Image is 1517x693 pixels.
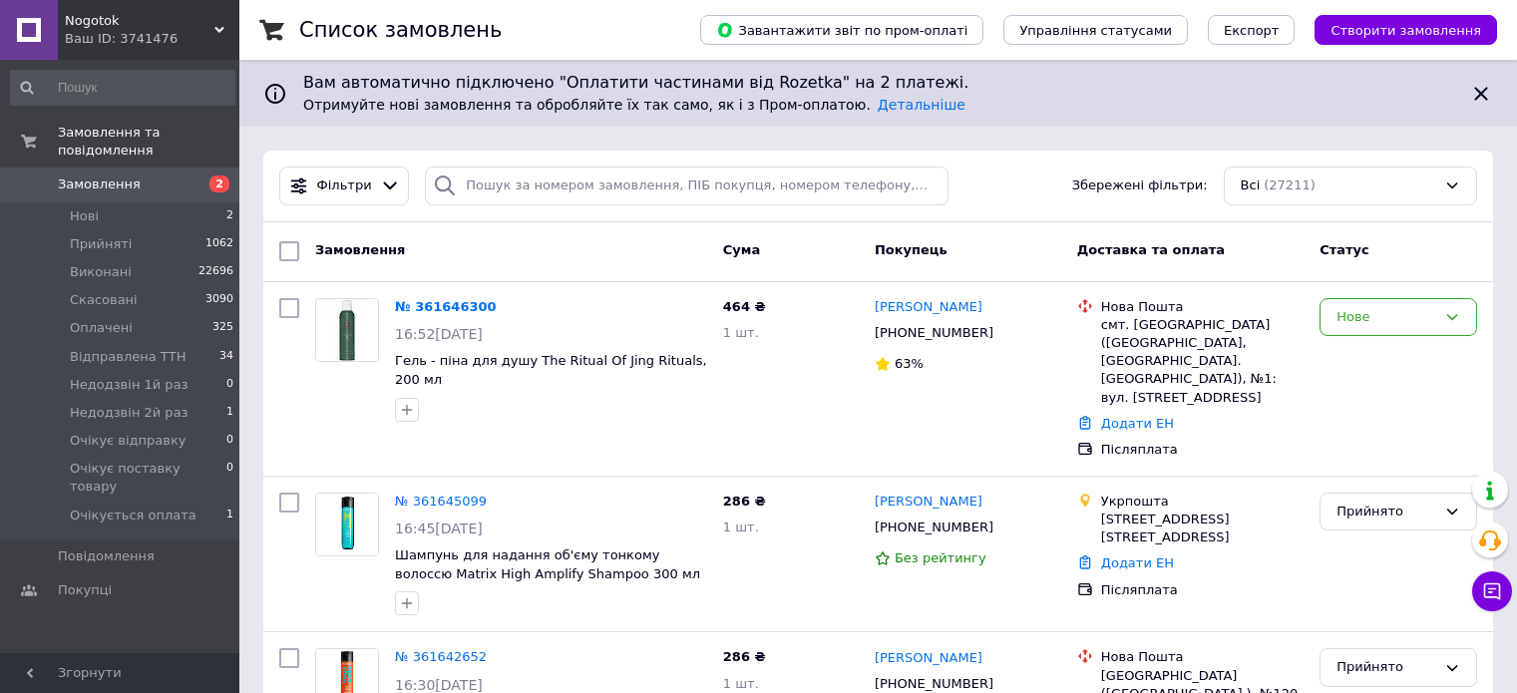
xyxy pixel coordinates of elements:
[315,242,405,257] span: Замовлення
[65,30,239,48] div: Ваш ID: 3741476
[70,319,133,337] span: Оплачені
[70,404,189,422] span: Недодзвін 2й раз
[226,507,233,524] span: 1
[70,432,187,450] span: Очікує відправку
[1295,22,1497,37] a: Створити замовлення
[209,175,229,192] span: 2
[1264,177,1316,192] span: (27211)
[716,21,967,39] span: Завантажити звіт по пром-оплаті
[299,18,502,42] h1: Список замовлень
[58,581,112,599] span: Покупці
[1101,441,1304,459] div: Післяплата
[875,242,948,257] span: Покупець
[875,520,993,534] span: [PHONE_NUMBER]
[1101,316,1304,407] div: смт. [GEOGRAPHIC_DATA] ([GEOGRAPHIC_DATA], [GEOGRAPHIC_DATA]. [GEOGRAPHIC_DATA]), №1: вул. [STREE...
[1101,581,1304,599] div: Післяплата
[723,299,766,314] span: 464 ₴
[895,550,986,565] span: Без рейтингу
[700,15,983,45] button: Завантажити звіт по пром-оплаті
[1019,23,1172,38] span: Управління статусами
[723,325,759,340] span: 1 шт.
[1472,571,1512,611] button: Чат з покупцем
[425,167,948,205] input: Пошук за номером замовлення, ПІБ покупця, номером телефону, Email, номером накладної
[1003,15,1188,45] button: Управління статусами
[1336,307,1436,328] div: Нове
[226,404,233,422] span: 1
[1208,15,1296,45] button: Експорт
[70,263,132,281] span: Виконані
[878,97,965,113] a: Детальніше
[1101,416,1174,431] a: Додати ЕН
[1077,242,1225,257] span: Доставка та оплата
[875,298,982,317] a: [PERSON_NAME]
[723,520,759,534] span: 1 шт.
[226,432,233,450] span: 0
[395,494,487,509] a: № 361645099
[1320,242,1369,257] span: Статус
[723,649,766,664] span: 286 ₴
[895,356,924,371] span: 63%
[395,353,707,387] a: Гель - піна для душу The Ritual Of Jing Rituals, 200 мл
[1101,648,1304,666] div: Нова Пошта
[395,299,497,314] a: № 361646300
[10,70,235,106] input: Пошук
[303,97,965,113] span: Отримуйте нові замовлення та обробляйте їх так само, як і з Пром-оплатою.
[198,263,233,281] span: 22696
[317,176,372,195] span: Фільтри
[226,376,233,394] span: 0
[58,124,239,160] span: Замовлення та повідомлення
[70,291,138,309] span: Скасовані
[70,235,132,253] span: Прийняті
[1330,23,1481,38] span: Створити замовлення
[219,348,233,366] span: 34
[1072,176,1208,195] span: Збережені фільтри:
[226,460,233,496] span: 0
[723,242,760,257] span: Cума
[70,507,196,524] span: Очікується оплата
[395,677,483,693] span: 16:30[DATE]
[303,72,1453,95] span: Вам автоматично підключено "Оплатити частинами від Rozetka" на 2 платежі.
[1241,176,1261,195] span: Всі
[723,676,759,691] span: 1 шт.
[70,207,99,225] span: Нові
[1315,15,1497,45] button: Створити замовлення
[226,207,233,225] span: 2
[723,494,766,509] span: 286 ₴
[315,493,379,556] a: Фото товару
[316,299,378,361] img: Фото товару
[395,520,483,536] span: 16:45[DATE]
[70,348,186,366] span: Відправлена ТТН
[58,547,155,565] span: Повідомлення
[1101,493,1304,511] div: Укрпошта
[1101,298,1304,316] div: Нова Пошта
[205,291,233,309] span: 3090
[1101,511,1304,546] div: [STREET_ADDRESS] [STREET_ADDRESS]
[395,649,487,664] a: № 361642652
[395,547,700,581] a: Шампунь для надання об'єму тонкому волоссю Matrix High Amplify Shampoo 300 мл
[212,319,233,337] span: 325
[875,325,993,340] span: [PHONE_NUMBER]
[1336,502,1436,522] div: Прийнято
[1336,657,1436,678] div: Прийнято
[58,175,141,193] span: Замовлення
[315,298,379,362] a: Фото товару
[395,326,483,342] span: 16:52[DATE]
[65,12,214,30] span: Nogotok
[1101,555,1174,570] a: Додати ЕН
[316,494,378,555] img: Фото товару
[875,676,993,691] span: [PHONE_NUMBER]
[875,493,982,512] a: [PERSON_NAME]
[70,460,226,496] span: Очікує поставку товару
[205,235,233,253] span: 1062
[70,376,189,394] span: Недодзвін 1й раз
[875,649,982,668] a: [PERSON_NAME]
[1224,23,1280,38] span: Експорт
